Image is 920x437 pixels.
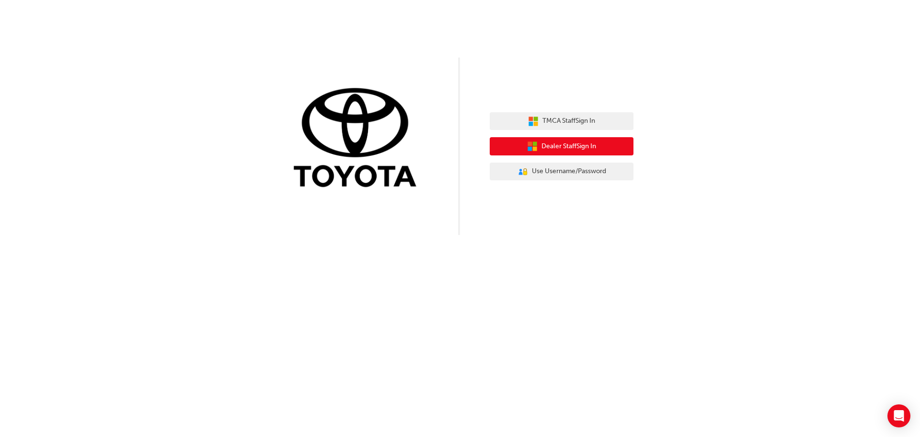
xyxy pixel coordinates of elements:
[541,141,596,152] span: Dealer Staff Sign In
[490,137,633,155] button: Dealer StaffSign In
[542,116,595,127] span: TMCA Staff Sign In
[490,163,633,181] button: Use Username/Password
[887,404,910,427] div: Open Intercom Messenger
[287,86,430,192] img: Trak
[532,166,606,177] span: Use Username/Password
[490,112,633,130] button: TMCA StaffSign In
